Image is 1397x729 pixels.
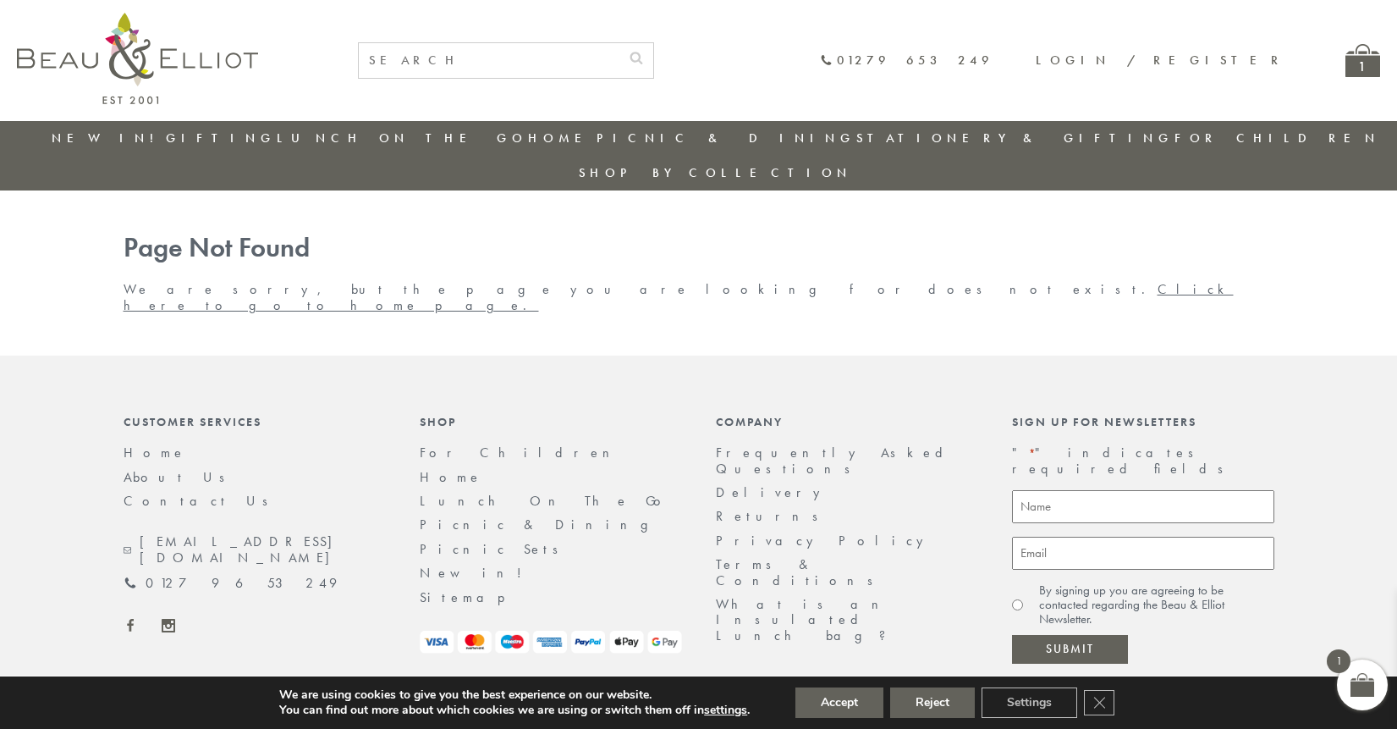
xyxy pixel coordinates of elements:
[420,564,534,582] a: New in!
[1039,583,1274,627] label: By signing up you are agreeing to be contacted regarding the Beau & Elliot Newsletter.
[716,595,899,644] a: What is an Insulated Lunch bag?
[166,130,276,146] a: Gifting
[1012,635,1128,664] input: Submit
[856,130,1174,146] a: Stationery & Gifting
[420,492,671,510] a: Lunch On The Go
[359,43,619,78] input: SEARCH
[1084,690,1114,715] button: Close GDPR Cookie Banner
[716,555,884,588] a: Terms & Conditions
[820,53,993,68] a: 01279 653 249
[1036,52,1286,69] a: Login / Register
[124,280,1234,313] a: Click here to go to home page.
[420,588,528,606] a: Sitemap
[124,468,236,486] a: About Us
[420,468,482,486] a: Home
[597,130,855,146] a: Picnic & Dining
[420,516,665,533] a: Picnic & Dining
[279,688,750,703] p: We are using cookies to give you the best experience on our website.
[1012,445,1274,477] p: " " indicates required fields
[124,492,279,510] a: Contact Us
[1012,415,1274,428] div: Sign up for newsletters
[716,483,829,501] a: Delivery
[124,415,386,428] div: Customer Services
[277,130,527,146] a: Lunch On The Go
[982,688,1077,718] button: Settings
[704,703,747,718] button: settings
[420,444,623,461] a: For Children
[528,130,596,146] a: Home
[716,444,954,477] a: Frequently Asked Questions
[279,703,750,718] p: You can find out more about which cookies we are using or switch them off in .
[716,507,829,525] a: Returns
[124,576,337,591] a: 01279 653 249
[124,444,186,461] a: Home
[716,415,978,428] div: Company
[420,540,569,558] a: Picnic Sets
[107,233,1291,313] div: We are sorry, but the page you are looking for does not exist.
[420,631,682,654] img: payment-logos.png
[1345,44,1380,77] a: 1
[52,130,165,146] a: New in!
[1012,537,1274,570] input: Email
[420,415,682,428] div: Shop
[579,164,852,181] a: Shop by collection
[1174,130,1380,146] a: For Children
[795,688,883,718] button: Accept
[716,532,932,550] a: Privacy Policy
[17,13,258,104] img: logo
[124,233,1274,264] h1: Page Not Found
[890,688,975,718] button: Reject
[124,534,386,566] a: [EMAIL_ADDRESS][DOMAIN_NAME]
[1327,649,1350,673] span: 1
[1012,490,1274,523] input: Name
